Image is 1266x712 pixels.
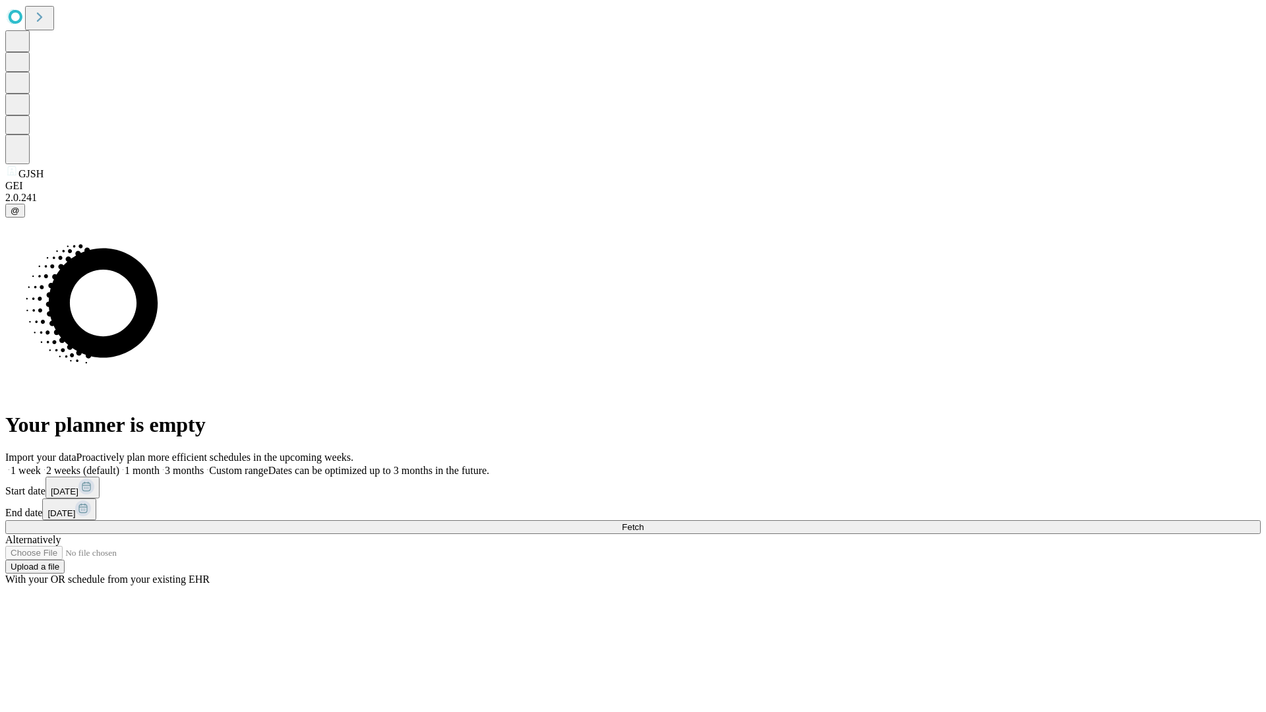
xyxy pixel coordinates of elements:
span: 1 month [125,465,160,476]
span: 2 weeks (default) [46,465,119,476]
div: GEI [5,180,1261,192]
span: @ [11,206,20,216]
div: End date [5,498,1261,520]
span: Alternatively [5,534,61,545]
button: [DATE] [45,477,100,498]
span: Custom range [209,465,268,476]
h1: Your planner is empty [5,413,1261,437]
div: Start date [5,477,1261,498]
span: GJSH [18,168,44,179]
button: Upload a file [5,560,65,574]
span: Proactively plan more efficient schedules in the upcoming weeks. [76,452,353,463]
span: Fetch [622,522,644,532]
span: 1 week [11,465,41,476]
button: Fetch [5,520,1261,534]
span: [DATE] [51,487,78,496]
span: [DATE] [47,508,75,518]
div: 2.0.241 [5,192,1261,204]
span: 3 months [165,465,204,476]
span: With your OR schedule from your existing EHR [5,574,210,585]
span: Dates can be optimized up to 3 months in the future. [268,465,489,476]
span: Import your data [5,452,76,463]
button: @ [5,204,25,218]
button: [DATE] [42,498,96,520]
